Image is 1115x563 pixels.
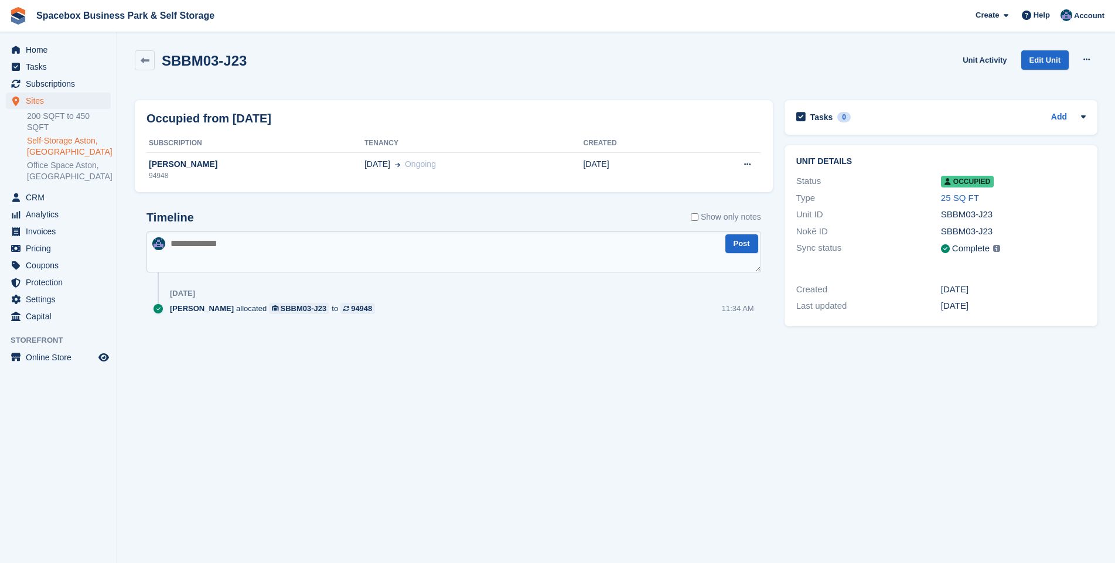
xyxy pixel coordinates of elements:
a: menu [6,59,111,75]
a: menu [6,93,111,109]
span: Storefront [11,335,117,346]
div: 94948 [351,303,372,314]
div: SBBM03-J23 [941,208,1086,221]
a: menu [6,189,111,206]
img: Daud [1061,9,1072,21]
h2: Unit details [796,157,1086,166]
h2: Tasks [810,112,833,122]
a: menu [6,274,111,291]
div: SBBM03-J23 [281,303,327,314]
span: Ongoing [405,159,436,169]
span: [PERSON_NAME] [170,303,234,314]
a: 25 SQ FT [941,193,979,203]
div: Type [796,192,941,205]
div: Sync status [796,241,941,256]
a: Spacebox Business Park & Self Storage [32,6,219,25]
span: Subscriptions [26,76,96,92]
span: [DATE] [364,158,390,170]
div: 94948 [146,170,364,181]
div: Complete [952,242,990,255]
span: Invoices [26,223,96,240]
th: Subscription [146,134,364,153]
td: [DATE] [583,152,686,187]
th: Tenancy [364,134,584,153]
div: Created [796,283,941,296]
h2: Timeline [146,211,194,224]
img: Daud [152,237,165,250]
a: 94948 [340,303,375,314]
a: menu [6,308,111,325]
div: [DATE] [941,283,1086,296]
span: Analytics [26,206,96,223]
span: Sites [26,93,96,109]
a: menu [6,206,111,223]
button: Post [725,234,758,254]
a: menu [6,257,111,274]
div: [DATE] [941,299,1086,313]
a: menu [6,349,111,366]
div: Nokē ID [796,225,941,238]
div: Last updated [796,299,941,313]
span: Create [976,9,999,21]
h2: Occupied from [DATE] [146,110,271,127]
a: Preview store [97,350,111,364]
div: Unit ID [796,208,941,221]
a: SBBM03-J23 [269,303,329,314]
span: Help [1034,9,1050,21]
a: menu [6,76,111,92]
a: 200 SQFT to 450 SQFT [27,111,111,133]
th: Created [583,134,686,153]
a: Self-Storage Aston, [GEOGRAPHIC_DATA] [27,135,111,158]
span: CRM [26,189,96,206]
span: Settings [26,291,96,308]
div: [PERSON_NAME] [146,158,364,170]
div: 0 [837,112,851,122]
div: Status [796,175,941,188]
label: Show only notes [691,211,761,223]
span: Tasks [26,59,96,75]
a: Add [1051,111,1067,124]
h2: SBBM03-J23 [162,53,247,69]
img: stora-icon-8386f47178a22dfd0bd8f6a31ec36ba5ce8667c1dd55bd0f319d3a0aa187defe.svg [9,7,27,25]
div: SBBM03-J23 [941,225,1086,238]
span: Account [1074,10,1104,22]
div: [DATE] [170,289,195,298]
a: menu [6,291,111,308]
input: Show only notes [691,211,698,223]
span: Pricing [26,240,96,257]
a: Office Space Aston, [GEOGRAPHIC_DATA] [27,160,111,182]
div: 11:34 AM [722,303,754,314]
a: menu [6,240,111,257]
span: Occupied [941,176,994,187]
a: Edit Unit [1021,50,1069,70]
a: menu [6,223,111,240]
div: allocated to [170,303,381,314]
span: Coupons [26,257,96,274]
a: menu [6,42,111,58]
span: Home [26,42,96,58]
a: Unit Activity [958,50,1011,70]
span: Online Store [26,349,96,366]
img: icon-info-grey-7440780725fd019a000dd9b08b2336e03edf1995a4989e88bcd33f0948082b44.svg [993,245,1000,252]
span: Protection [26,274,96,291]
span: Capital [26,308,96,325]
